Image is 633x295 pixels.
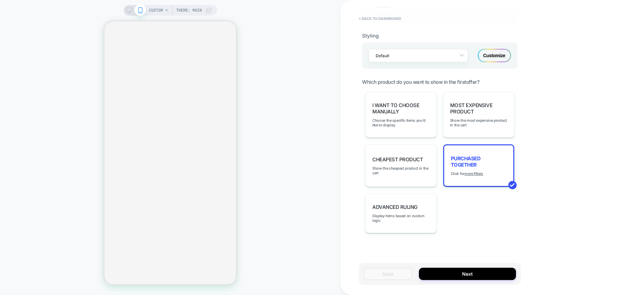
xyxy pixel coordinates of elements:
span: Theme: MAIN [176,5,202,16]
button: Save [364,268,412,280]
span: Display items based on custom logic [372,214,430,223]
span: Purchased Together [451,155,507,168]
span: Which product do you want to show in the first offer? [362,79,479,85]
span: CUSTOM [149,5,163,16]
u: more filters [464,171,483,176]
span: Advanced Ruling [372,204,418,210]
button: < back to dashboard [355,13,404,24]
span: Choose the specific items you'd like to display [372,118,430,127]
span: Show the most expensive product in the cart [450,118,507,127]
div: Styling [362,33,518,39]
span: Cheapest Product [372,156,423,163]
span: Click for [451,171,483,176]
span: I want to choose manually [372,102,430,115]
span: 10min [377,4,391,9]
span: Most Expensive Product [450,102,507,115]
span: Show the cheapest product in the cart [372,166,430,175]
button: Next [419,268,516,280]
